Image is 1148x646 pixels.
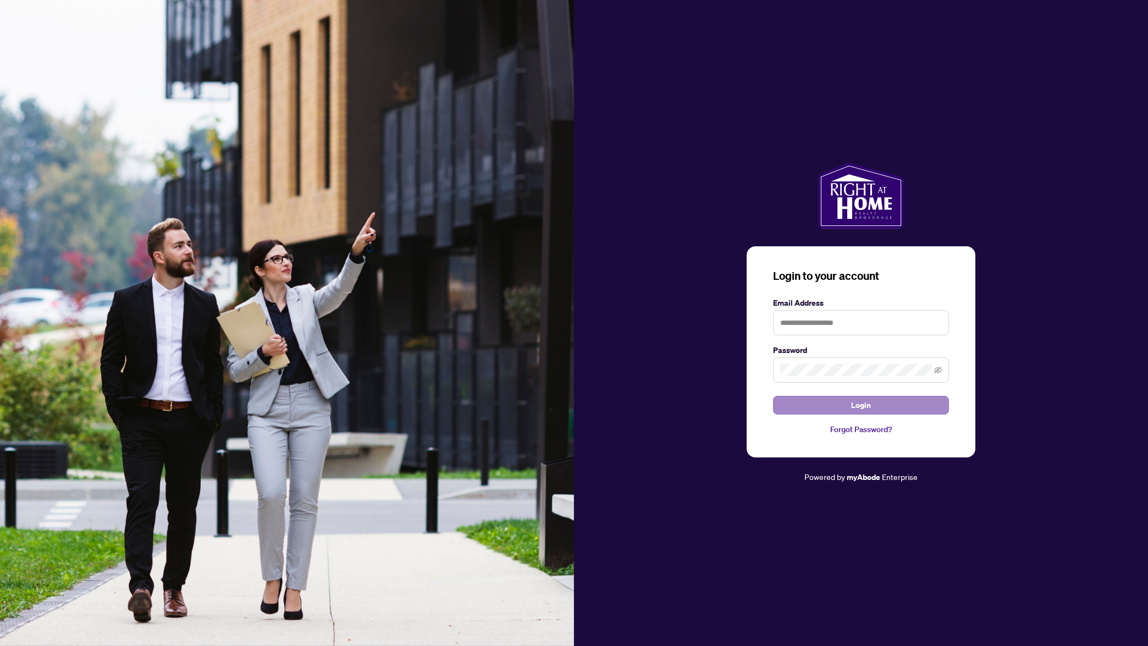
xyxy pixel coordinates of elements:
label: Email Address [773,297,949,309]
span: eye-invisible [934,366,942,374]
span: Login [851,396,871,414]
label: Password [773,344,949,356]
a: Forgot Password? [773,423,949,435]
a: myAbode [847,471,880,483]
span: Powered by [804,472,845,482]
button: Login [773,396,949,415]
span: Enterprise [882,472,918,482]
h3: Login to your account [773,268,949,284]
img: ma-logo [818,163,903,229]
